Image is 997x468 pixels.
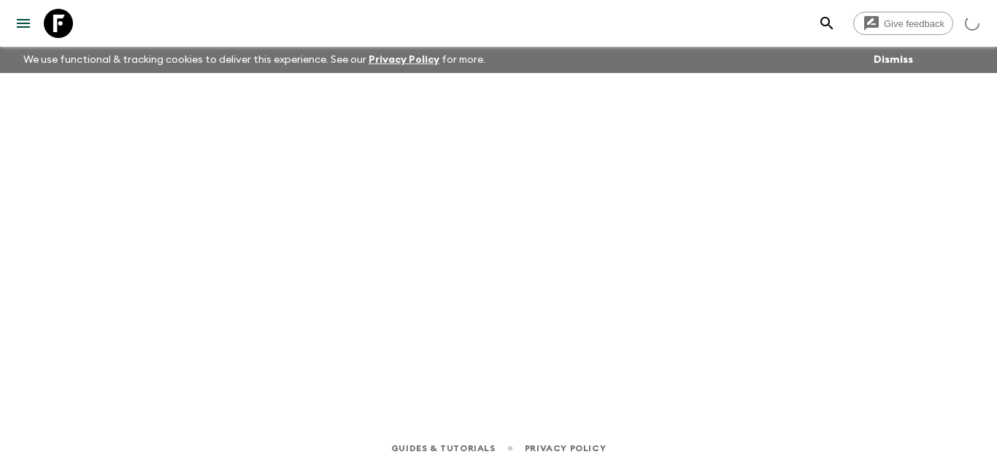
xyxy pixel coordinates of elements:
button: Dismiss [870,50,917,70]
a: Privacy Policy [369,55,439,65]
button: search adventures [812,9,842,38]
a: Privacy Policy [525,440,606,456]
a: Give feedback [853,12,953,35]
span: Give feedback [876,18,952,29]
a: Guides & Tutorials [391,440,496,456]
p: We use functional & tracking cookies to deliver this experience. See our for more. [18,47,491,73]
button: menu [9,9,38,38]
